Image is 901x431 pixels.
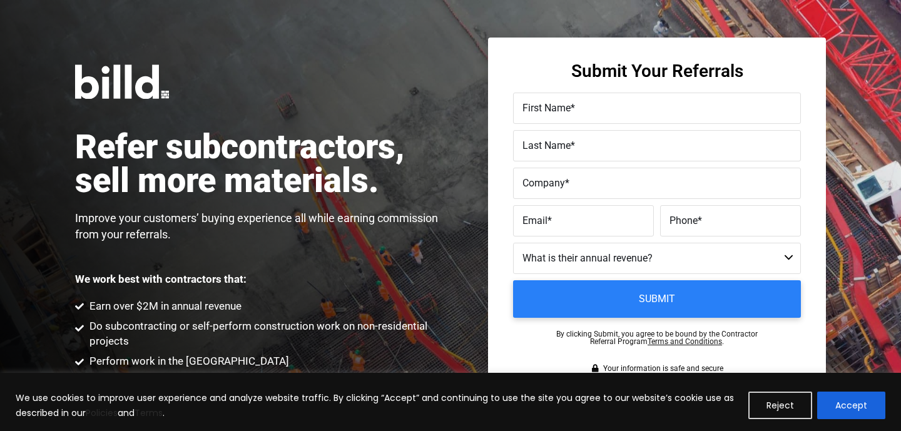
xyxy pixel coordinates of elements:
[648,337,722,346] a: Terms and Conditions
[513,280,801,318] input: Submit
[522,215,547,226] span: Email
[86,407,118,419] a: Policies
[86,299,242,314] span: Earn over $2M in annual revenue
[135,407,163,419] a: Terms
[522,102,571,114] span: First Name
[748,392,812,419] button: Reject
[817,392,885,419] button: Accept
[86,319,451,349] span: Do subcontracting or self-perform construction work on non-residential projects
[16,390,739,420] p: We use cookies to improve user experience and analyze website traffic. By clicking “Accept” and c...
[86,354,289,369] span: Perform work in the [GEOGRAPHIC_DATA]
[556,330,758,345] p: By clicking Submit, you agree to be bound by the Contractor Referral Program .
[571,63,743,80] h3: Submit Your Referrals
[522,177,565,189] span: Company
[669,215,698,226] span: Phone
[600,364,723,373] span: Your information is safe and secure
[75,130,450,198] h1: Refer subcontractors, sell more materials.
[75,274,247,285] p: We work best with contractors that:
[75,210,450,243] p: Improve your customers’ buying experience all while earning commission from your referrals.
[522,139,571,151] span: Last Name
